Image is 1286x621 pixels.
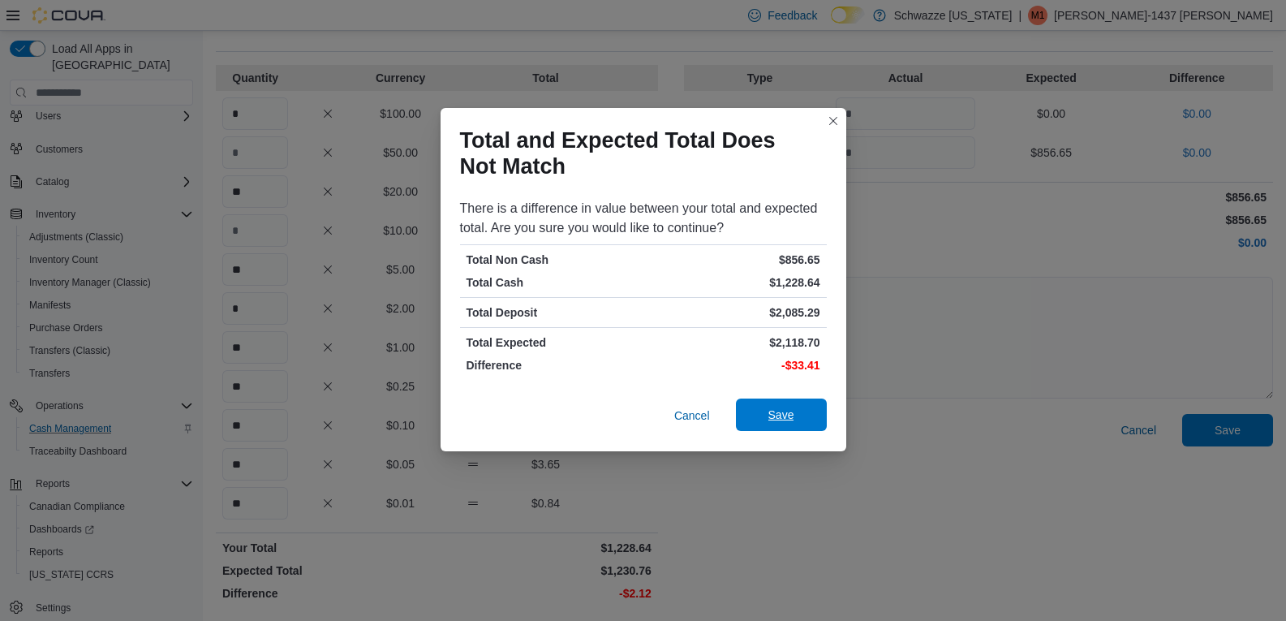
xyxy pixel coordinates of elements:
p: -$33.41 [647,357,820,373]
p: $2,085.29 [647,304,820,321]
p: Difference [467,357,640,373]
button: Cancel [668,399,716,432]
p: Total Deposit [467,304,640,321]
button: Closes this modal window [824,111,843,131]
p: $2,118.70 [647,334,820,351]
h1: Total and Expected Total Does Not Match [460,127,814,179]
span: Save [768,407,794,423]
p: Total Cash [467,274,640,291]
p: $856.65 [647,252,820,268]
button: Save [736,399,827,431]
div: There is a difference in value between your total and expected total. Are you sure you would like... [460,199,827,238]
p: Total Non Cash [467,252,640,268]
span: Cancel [674,408,710,424]
p: Total Expected [467,334,640,351]
p: $1,228.64 [647,274,820,291]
